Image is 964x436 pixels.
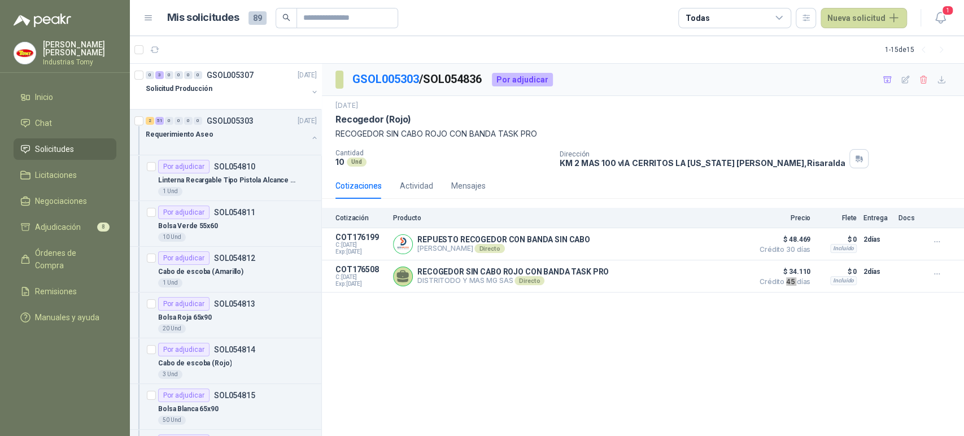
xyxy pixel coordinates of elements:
[686,12,709,24] div: Todas
[298,116,317,127] p: [DATE]
[830,276,857,285] div: Incluido
[941,5,954,16] span: 1
[282,14,290,21] span: search
[14,14,71,27] img: Logo peakr
[930,8,950,28] button: 1
[492,73,553,86] div: Por adjudicar
[158,267,243,277] p: Cabo de escoba (Amarillo)
[335,214,386,222] p: Cotización
[158,358,232,369] p: Cabo de escoba (Rojo)
[863,214,892,222] p: Entrega
[158,160,210,173] div: Por adjudicar
[560,158,845,168] p: KM 2 MAS 100 vIA CERRITOS LA [US_STATE] [PERSON_NAME] , Risaralda
[146,129,213,140] p: Requerimiento Aseo
[35,247,106,272] span: Órdenes de Compra
[335,248,386,255] span: Exp: [DATE]
[817,265,857,278] p: $ 0
[754,265,810,278] span: $ 34.110
[754,233,810,246] span: $ 48.469
[754,214,810,222] p: Precio
[214,163,255,171] p: SOL054810
[146,71,154,79] div: 0
[214,300,255,308] p: SOL054813
[335,274,386,281] span: C: [DATE]
[514,276,544,285] div: Directo
[43,59,116,66] p: Industrias Tomy
[863,265,892,278] p: 2 días
[14,216,116,238] a: Adjudicación8
[175,71,183,79] div: 0
[417,276,609,285] p: DISTRITODO Y MAS MG SAS
[335,233,386,242] p: COT176199
[35,143,74,155] span: Solicitudes
[863,233,892,246] p: 2 días
[14,281,116,302] a: Remisiones
[158,343,210,356] div: Por adjudicar
[335,265,386,274] p: COT176508
[754,246,810,253] span: Crédito 30 días
[35,311,99,324] span: Manuales y ayuda
[43,41,116,56] p: [PERSON_NAME] [PERSON_NAME]
[885,41,950,59] div: 1 - 15 de 15
[335,281,386,287] span: Exp: [DATE]
[335,149,551,157] p: Cantidad
[417,244,590,253] p: [PERSON_NAME]
[194,71,202,79] div: 0
[158,416,186,425] div: 50 Und
[214,208,255,216] p: SOL054811
[146,68,319,104] a: 0 3 0 0 0 0 GSOL005307[DATE] Solicitud Producción
[35,117,52,129] span: Chat
[35,91,53,103] span: Inicio
[97,223,110,232] span: 8
[158,404,219,415] p: Bolsa Blanca 65x90
[400,180,433,192] div: Actividad
[130,155,321,201] a: Por adjudicarSOL054810Linterna Recargable Tipo Pistola Alcance 100M Vta - LUZ FRIA1 Und
[335,128,950,140] p: RECOGEDOR SIN CABO ROJO CON BANDA TASK PRO
[207,117,254,125] p: GSOL005303
[165,71,173,79] div: 0
[214,391,255,399] p: SOL054815
[335,157,344,167] p: 10
[335,101,358,111] p: [DATE]
[158,251,210,265] div: Por adjudicar
[14,138,116,160] a: Solicitudes
[158,187,182,196] div: 1 Und
[417,267,609,276] p: RECOGEDOR SIN CABO ROJO CON BANDA TASK PRO
[474,244,504,253] div: Directo
[207,71,254,79] p: GSOL005307
[155,117,164,125] div: 51
[560,150,845,158] p: Dirección
[158,233,186,242] div: 10 Und
[14,242,116,276] a: Órdenes de Compra
[451,180,486,192] div: Mensajes
[14,164,116,186] a: Licitaciones
[35,221,81,233] span: Adjudicación
[158,206,210,219] div: Por adjudicar
[158,324,186,333] div: 20 Und
[35,195,87,207] span: Negociaciones
[35,169,77,181] span: Licitaciones
[335,242,386,248] span: C: [DATE]
[146,114,319,150] a: 2 51 0 0 0 0 GSOL005303[DATE] Requerimiento Aseo
[158,370,182,379] div: 3 Und
[158,221,218,232] p: Bolsa Verde 55x60
[175,117,183,125] div: 0
[158,312,212,323] p: Bolsa Roja 65x90
[352,72,419,86] a: GSOL005303
[817,233,857,246] p: $ 0
[167,10,239,26] h1: Mis solicitudes
[14,307,116,328] a: Manuales y ayuda
[898,214,921,222] p: Docs
[130,338,321,384] a: Por adjudicarSOL054814Cabo de escoba (Rojo)3 Und
[335,114,411,125] p: Recogedor (Rojo)
[14,42,36,64] img: Company Logo
[130,384,321,430] a: Por adjudicarSOL054815Bolsa Blanca 65x9050 Und
[35,285,77,298] span: Remisiones
[14,86,116,108] a: Inicio
[146,117,154,125] div: 2
[146,84,212,94] p: Solicitud Producción
[417,235,590,244] p: REPUESTO RECOGEDOR CON BANDA SIN CABO
[158,175,299,186] p: Linterna Recargable Tipo Pistola Alcance 100M Vta - LUZ FRIA
[158,278,182,287] div: 1 Und
[184,117,193,125] div: 0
